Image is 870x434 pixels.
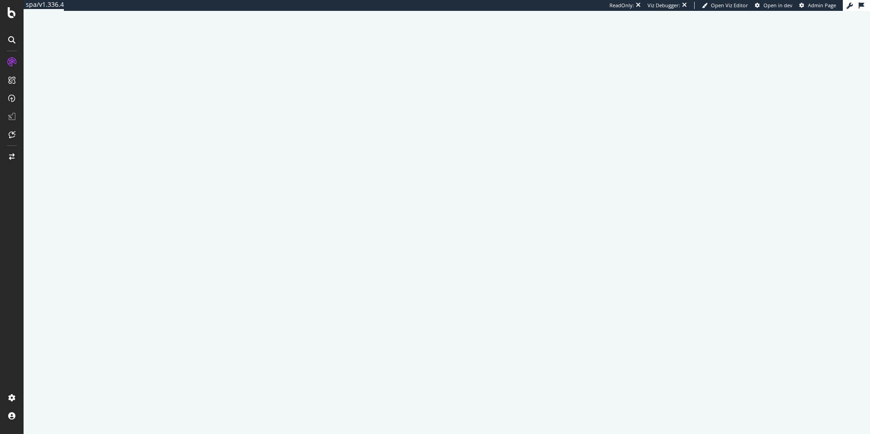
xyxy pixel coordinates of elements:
[808,2,836,9] span: Admin Page
[702,2,748,9] a: Open Viz Editor
[414,199,479,231] div: animation
[799,2,836,9] a: Admin Page
[648,2,680,9] div: Viz Debugger:
[609,2,634,9] div: ReadOnly:
[755,2,793,9] a: Open in dev
[711,2,748,9] span: Open Viz Editor
[764,2,793,9] span: Open in dev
